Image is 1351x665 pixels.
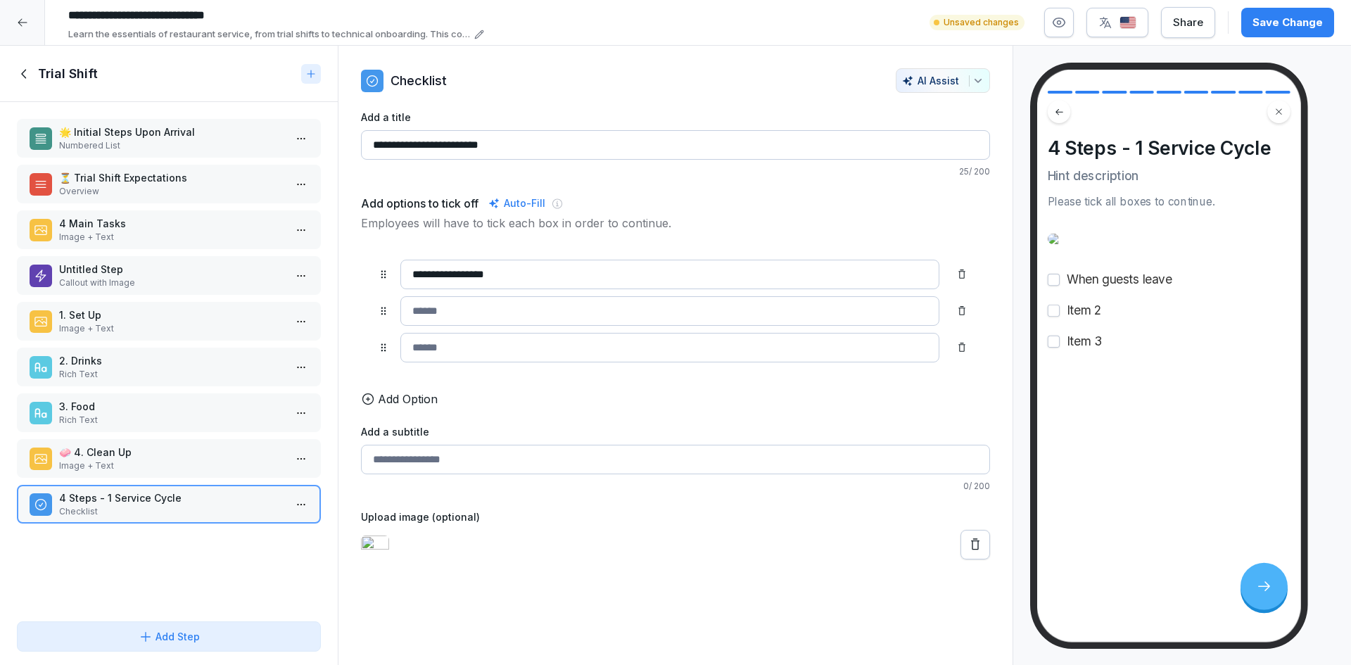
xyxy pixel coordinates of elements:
button: Share [1161,7,1215,38]
p: Untitled Step [59,262,284,277]
p: Numbered List [59,139,284,152]
h5: Add options to tick off [361,195,478,212]
button: Add Step [17,621,321,652]
p: Item 3 [1067,333,1103,350]
p: 2. Drinks [59,353,284,368]
div: 1. Set UpImage + Text [17,302,321,341]
p: 4 Main Tasks [59,216,284,231]
div: Add Step [139,629,200,644]
p: Add Option [378,391,438,407]
img: bf982918-47cb-462d-bbad-1089dcd7dfa4 [361,536,389,554]
div: AI Assist [902,75,984,87]
p: Callout with Image [59,277,284,289]
div: 3. FoodRich Text [17,393,321,432]
p: Checklist [59,505,284,518]
p: Overview [59,185,284,198]
p: 25 / 200 [361,165,990,178]
div: 2. DrinksRich Text [17,348,321,386]
div: 4 Main TasksImage + Text [17,210,321,249]
p: 3. Food [59,399,284,414]
div: 4 Steps - 1 Service CycleChecklist [17,485,321,524]
div: ⏳ Trial Shift ExpectationsOverview [17,165,321,203]
div: Save Change [1252,15,1323,30]
p: Unsaved changes [944,16,1019,29]
p: ⏳ Trial Shift Expectations [59,170,284,185]
p: When guests leave [1067,271,1172,289]
label: Add a subtitle [361,424,990,439]
button: Save Change [1241,8,1334,37]
div: Auto-Fill [486,195,548,212]
p: Image + Text [59,460,284,472]
p: Item 2 [1067,302,1102,319]
h4: 4 Steps - 1 Service Cycle [1048,137,1290,159]
p: 🧼 4. Clean Up [59,445,284,460]
div: Share [1173,15,1203,30]
button: AI Assist [896,68,990,93]
img: bf982918-47cb-462d-bbad-1089dcd7dfa4 [1048,234,1290,244]
h1: Trial Shift [38,65,98,82]
img: us.svg [1120,16,1136,30]
label: Add a title [361,110,990,125]
p: Learn the essentials of restaurant service, from trial shifts to technical onboarding. This cours... [68,27,470,42]
label: Upload image (optional) [361,509,990,524]
p: 0 / 200 [361,480,990,493]
p: Hint description [1048,167,1290,185]
p: Rich Text [59,368,284,381]
div: 🌟 Initial Steps Upon ArrivalNumbered List [17,119,321,158]
p: Image + Text [59,322,284,335]
p: 4 Steps - 1 Service Cycle [59,490,284,505]
div: Untitled StepCallout with Image [17,256,321,295]
div: Please tick all boxes to continue. [1048,193,1290,209]
p: Image + Text [59,231,284,243]
p: Employees will have to tick each box in order to continue. [361,215,990,232]
p: Checklist [391,71,447,90]
p: 🌟 Initial Steps Upon Arrival [59,125,284,139]
p: 1. Set Up [59,308,284,322]
div: 🧼 4. Clean UpImage + Text [17,439,321,478]
p: Rich Text [59,414,284,426]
